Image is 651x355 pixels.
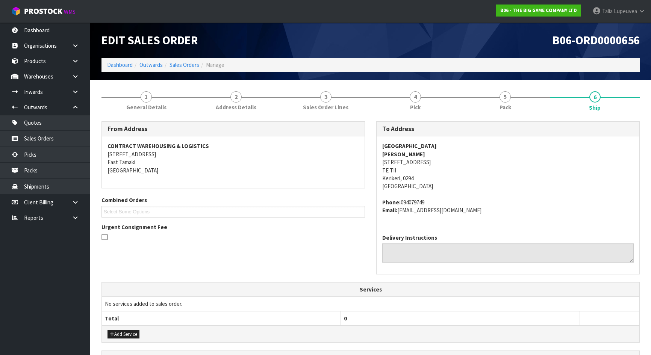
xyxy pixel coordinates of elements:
[614,8,637,15] span: Lupeuvea
[382,142,437,150] strong: [GEOGRAPHIC_DATA]
[101,33,198,48] span: Edit Sales Order
[64,8,76,15] small: WMS
[382,198,634,215] address: 094079749 [EMAIL_ADDRESS][DOMAIN_NAME]
[500,103,511,111] span: Pack
[206,61,224,68] span: Manage
[382,142,634,190] address: [STREET_ADDRESS] TE TII Kerikeri, 0294 [GEOGRAPHIC_DATA]
[170,61,199,68] a: Sales Orders
[107,142,359,174] address: [STREET_ADDRESS] East Tamaki [GEOGRAPHIC_DATA]
[126,103,167,111] span: General Details
[382,207,397,214] strong: email
[496,5,581,17] a: B06 - THE BIG GAME COMPANY LTD
[141,91,152,103] span: 1
[382,199,401,206] strong: phone
[382,151,425,158] strong: [PERSON_NAME]
[320,91,332,103] span: 3
[602,8,613,15] span: Talia
[107,330,139,339] button: Add Service
[382,234,437,242] label: Delivery Instructions
[107,61,133,68] a: Dashboard
[101,223,167,231] label: Urgent Consignment Fee
[500,91,511,103] span: 5
[500,7,577,14] strong: B06 - THE BIG GAME COMPANY LTD
[216,103,256,111] span: Address Details
[107,142,209,150] strong: CONTRACT WAREHOUSING & LOGISTICS
[230,91,242,103] span: 2
[553,33,640,48] span: B06-ORD0000656
[382,125,634,133] h3: To Address
[101,196,147,204] label: Combined Orders
[102,282,639,297] th: Services
[589,104,601,112] span: Ship
[303,103,348,111] span: Sales Order Lines
[139,61,163,68] a: Outwards
[102,297,639,311] td: No services added to sales order.
[102,311,341,325] th: Total
[107,125,359,133] h3: From Address
[589,91,601,103] span: 6
[410,91,421,103] span: 4
[344,315,347,322] span: 0
[24,6,62,16] span: ProStock
[410,103,421,111] span: Pick
[11,6,21,16] img: cube-alt.png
